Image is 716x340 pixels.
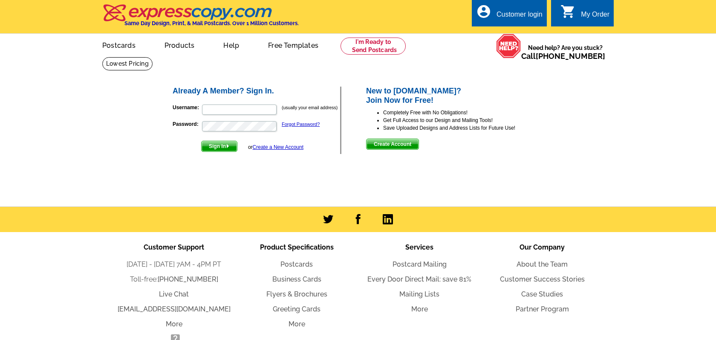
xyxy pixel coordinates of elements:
li: Save Uploaded Designs and Address Lists for Future Use! [383,124,545,132]
h2: New to [DOMAIN_NAME]? Join Now for Free! [366,87,545,105]
a: Partner Program [516,305,569,313]
a: Free Templates [254,35,332,55]
span: Sign In [202,141,237,151]
a: More [166,320,182,328]
span: Services [405,243,433,251]
span: Need help? Are you stuck? [521,44,609,61]
li: Completely Free with No Obligations! [383,109,545,116]
a: About the Team [517,260,568,268]
a: Help [210,35,253,55]
a: [PHONE_NUMBER] [536,52,605,61]
span: Call [521,52,605,61]
a: Products [151,35,208,55]
a: Live Chat [159,290,189,298]
a: Greeting Cards [273,305,320,313]
span: Our Company [520,243,565,251]
small: (usually your email address) [282,105,338,110]
button: Create Account [366,139,419,150]
a: Same Day Design, Print, & Mail Postcards. Over 1 Million Customers. [102,10,299,26]
a: Case Studies [521,290,563,298]
label: Username: [173,104,201,111]
img: button-next-arrow-white.png [226,144,230,148]
a: [PHONE_NUMBER] [158,275,218,283]
a: Customer Success Stories [500,275,585,283]
img: help [496,34,521,58]
a: Postcard Mailing [393,260,447,268]
div: Customer login [497,11,543,23]
li: [DATE] - [DATE] 7AM - 4PM PT [113,259,235,270]
a: Postcards [280,260,313,268]
span: Product Specifications [260,243,334,251]
label: Password: [173,120,201,128]
a: Create a New Account [253,144,303,150]
a: Mailing Lists [399,290,439,298]
a: More [411,305,428,313]
a: Business Cards [272,275,321,283]
a: shopping_cart My Order [560,9,609,20]
a: account_circle Customer login [476,9,543,20]
a: Postcards [89,35,149,55]
div: or [248,143,303,151]
i: shopping_cart [560,4,576,19]
a: More [289,320,305,328]
div: My Order [581,11,609,23]
i: account_circle [476,4,491,19]
li: Toll-free: [113,274,235,285]
span: Customer Support [144,243,204,251]
h2: Already A Member? Sign In. [173,87,340,96]
a: Flyers & Brochures [266,290,327,298]
h4: Same Day Design, Print, & Mail Postcards. Over 1 Million Customers. [124,20,299,26]
button: Sign In [201,141,237,152]
a: Every Door Direct Mail: save 81% [367,275,471,283]
a: Forgot Password? [282,122,320,127]
a: [EMAIL_ADDRESS][DOMAIN_NAME] [118,305,231,313]
span: Create Account [367,139,419,149]
li: Get Full Access to our Design and Mailing Tools! [383,116,545,124]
